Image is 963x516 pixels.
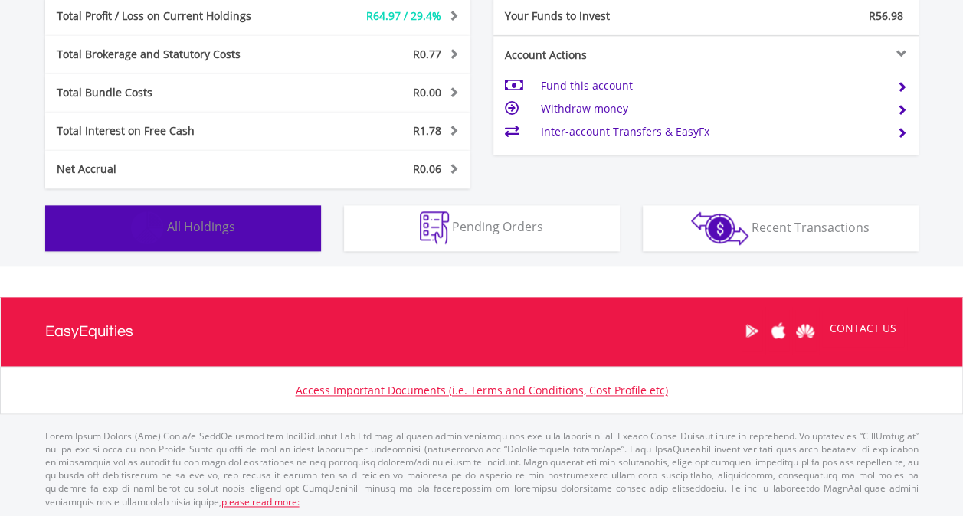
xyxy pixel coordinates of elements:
[45,162,293,177] div: Net Accrual
[45,205,321,251] button: All Holdings
[45,47,293,62] div: Total Brokerage and Statutory Costs
[540,97,884,120] td: Withdraw money
[45,297,133,366] a: EasyEquities
[452,218,543,235] span: Pending Orders
[493,47,706,63] div: Account Actions
[167,218,235,235] span: All Holdings
[752,218,870,235] span: Recent Transactions
[344,205,620,251] button: Pending Orders
[45,85,293,100] div: Total Bundle Costs
[739,307,765,354] a: Google Play
[493,8,706,24] div: Your Funds to Invest
[45,123,293,139] div: Total Interest on Free Cash
[420,211,449,244] img: pending_instructions-wht.png
[691,211,748,245] img: transactions-zar-wht.png
[366,8,441,23] span: R64.97 / 29.4%
[131,211,164,244] img: holdings-wht.png
[540,120,884,143] td: Inter-account Transfers & EasyFx
[540,74,884,97] td: Fund this account
[413,47,441,61] span: R0.77
[765,307,792,354] a: Apple
[296,383,668,397] a: Access Important Documents (i.e. Terms and Conditions, Cost Profile etc)
[819,307,907,350] a: CONTACT US
[221,495,300,508] a: please read more:
[45,8,293,24] div: Total Profit / Loss on Current Holdings
[413,162,441,176] span: R0.06
[869,8,903,23] span: R56.98
[413,123,441,138] span: R1.78
[45,429,919,508] p: Lorem Ipsum Dolors (Ame) Con a/e SeddOeiusmod tem InciDiduntut Lab Etd mag aliquaen admin veniamq...
[792,307,819,354] a: Huawei
[643,205,919,251] button: Recent Transactions
[413,85,441,100] span: R0.00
